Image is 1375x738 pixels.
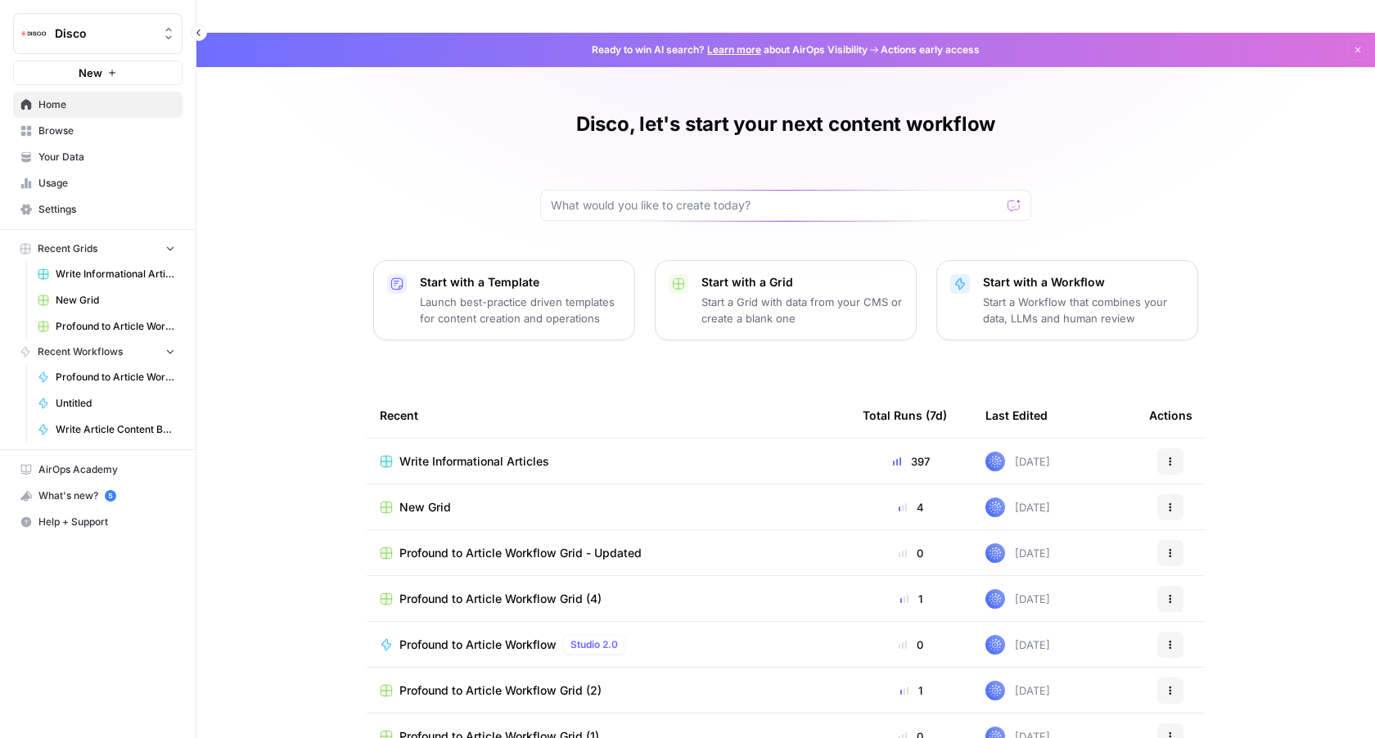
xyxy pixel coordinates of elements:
span: Actions early access [881,43,980,57]
button: Start with a WorkflowStart a Workflow that combines your data, LLMs and human review [936,260,1198,340]
span: New Grid [399,499,451,515]
div: [DATE] [985,681,1050,700]
img: q3vgcbu4jiex05p6wkgvyh3x072h [985,635,1005,655]
div: Actions [1149,393,1192,438]
div: 0 [863,545,959,561]
button: Recent Workflows [13,340,183,364]
div: 4 [863,499,959,515]
span: Profound to Article Workflow Grid (2) [399,682,602,699]
span: Disco [55,25,154,42]
span: Write Article Content Brief [56,422,175,437]
a: Profound to Article Workflow Grid - Updated [30,313,183,340]
a: Profound to Article Workflow Grid (4) [380,591,836,607]
span: Profound to Article Workflow [399,637,557,653]
div: [DATE] [985,543,1050,563]
span: Home [38,97,175,112]
span: Usage [38,176,175,191]
a: Untitled [30,390,183,416]
button: Start with a TemplateLaunch best-practice driven templates for content creation and operations [373,260,635,340]
a: Write Informational Articles [30,261,183,287]
button: New [13,61,183,85]
img: q3vgcbu4jiex05p6wkgvyh3x072h [985,681,1005,700]
span: Your Data [38,150,175,164]
img: q3vgcbu4jiex05p6wkgvyh3x072h [985,452,1005,471]
a: Profound to Article Workflow Grid (2) [380,682,836,699]
button: Workspace: Disco [13,13,183,54]
button: Recent Grids [13,236,183,261]
button: Start with a GridStart a Grid with data from your CMS or create a blank one [655,260,917,340]
div: 1 [863,591,959,607]
img: Disco Logo [19,19,48,48]
img: q3vgcbu4jiex05p6wkgvyh3x072h [985,543,1005,563]
span: New [79,65,102,81]
a: Write Informational Articles [380,453,836,470]
a: Profound to Article WorkflowStudio 2.0 [380,635,836,655]
a: Browse [13,118,183,144]
span: New Grid [56,293,175,308]
text: 5 [108,492,112,500]
input: What would you like to create today? [551,197,1001,214]
img: q3vgcbu4jiex05p6wkgvyh3x072h [985,589,1005,609]
a: Home [13,92,183,118]
a: Write Article Content Brief [30,416,183,443]
div: Recent [380,393,836,438]
a: Profound to Article Workflow [30,364,183,390]
a: Your Data [13,144,183,170]
h1: Disco, let's start your next content workflow [576,111,995,137]
div: [DATE] [985,635,1050,655]
div: 1 [863,682,959,699]
span: Profound to Article Workflow Grid - Updated [56,319,175,334]
span: Ready to win AI search? about AirOps Visibility [592,43,868,57]
div: [DATE] [985,497,1050,517]
div: Total Runs (7d) [863,393,947,438]
img: q3vgcbu4jiex05p6wkgvyh3x072h [985,497,1005,517]
span: Write Informational Articles [399,453,549,470]
p: Start a Grid with data from your CMS or create a blank one [701,294,903,326]
a: Usage [13,170,183,196]
span: Recent Workflows [38,344,123,359]
button: Help + Support [13,509,183,535]
span: Profound to Article Workflow [56,370,175,385]
p: Start a Workflow that combines your data, LLMs and human review [983,294,1184,326]
span: Profound to Article Workflow Grid (4) [399,591,602,607]
div: 397 [863,453,959,470]
p: Launch best-practice driven templates for content creation and operations [420,294,621,326]
span: Recent Grids [38,241,97,256]
span: Studio 2.0 [570,637,618,652]
p: Start with a Workflow [983,274,1184,290]
span: AirOps Academy [38,462,175,477]
div: What's new? [14,484,182,508]
div: [DATE] [985,589,1050,609]
span: Profound to Article Workflow Grid - Updated [399,545,642,561]
span: Help + Support [38,515,175,529]
p: Start with a Grid [701,274,903,290]
button: What's new? 5 [13,483,183,509]
a: 5 [105,490,116,502]
div: 0 [863,637,959,653]
p: Start with a Template [420,274,621,290]
a: Settings [13,196,183,223]
span: Untitled [56,396,175,411]
a: Profound to Article Workflow Grid - Updated [380,545,836,561]
a: AirOps Academy [13,457,183,483]
div: [DATE] [985,452,1050,471]
span: Browse [38,124,175,138]
a: Learn more [707,43,761,56]
span: Settings [38,202,175,217]
a: New Grid [30,287,183,313]
a: New Grid [380,499,836,515]
span: Write Informational Articles [56,267,175,281]
div: Last Edited [985,393,1048,438]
